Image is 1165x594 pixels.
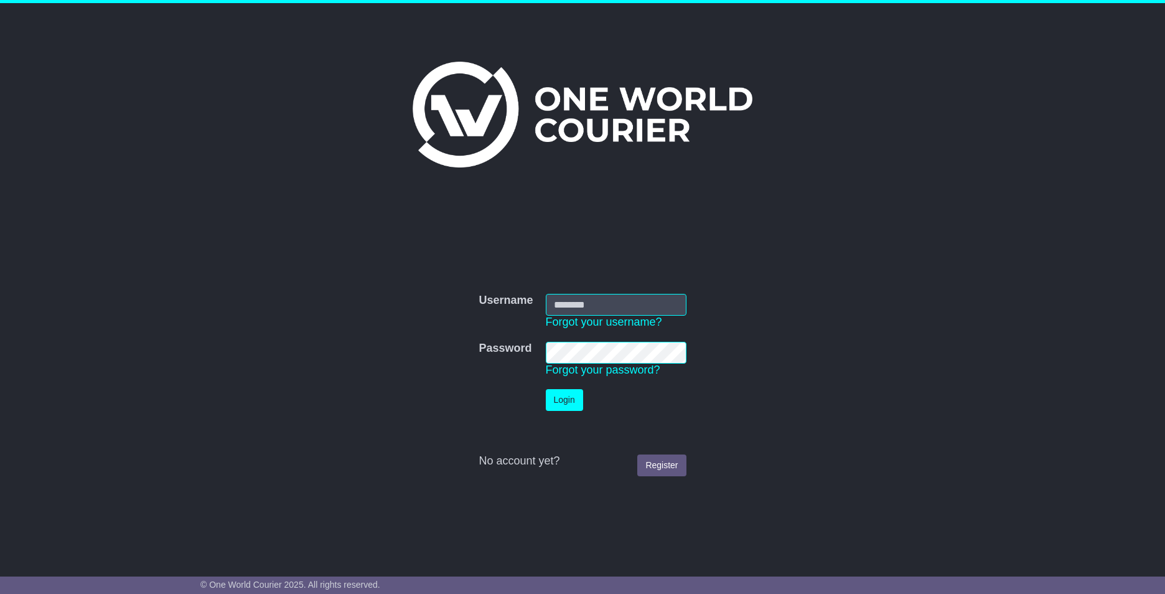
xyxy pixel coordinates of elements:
a: Register [637,455,686,476]
span: © One World Courier 2025. All rights reserved. [200,580,380,590]
a: Forgot your username? [546,316,662,328]
div: No account yet? [479,455,686,468]
button: Login [546,389,583,411]
img: One World [413,62,752,167]
label: Password [479,342,531,356]
label: Username [479,294,533,308]
a: Forgot your password? [546,364,660,376]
